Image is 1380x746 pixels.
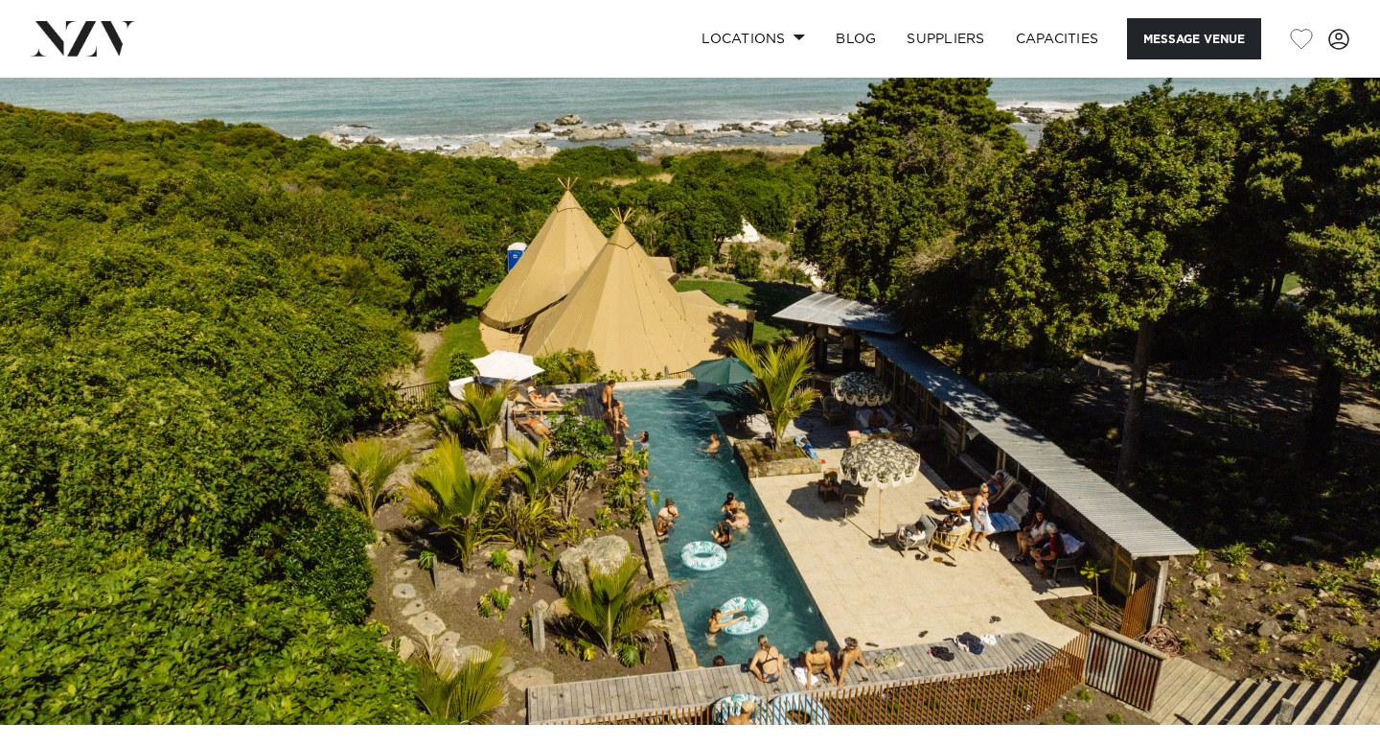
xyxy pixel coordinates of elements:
[1127,18,1261,59] button: Message Venue
[686,18,820,59] a: Locations
[31,21,135,56] img: nzv-logo.png
[820,18,891,59] a: BLOG
[1000,18,1115,59] a: Capacities
[891,18,1000,59] a: SUPPLIERS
